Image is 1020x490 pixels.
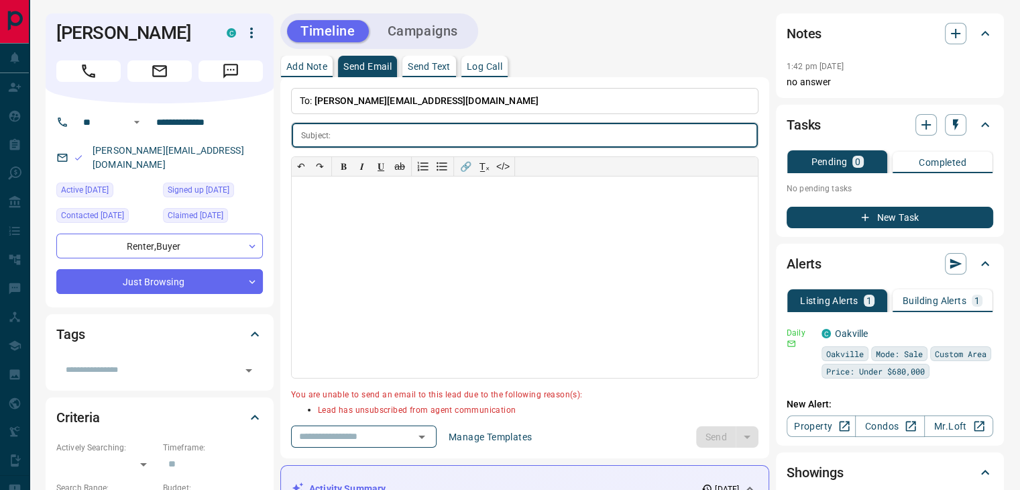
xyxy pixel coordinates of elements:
button: Open [412,428,431,446]
span: Oakville [826,347,864,360]
h2: Alerts [787,253,821,275]
span: Claimed [DATE] [168,209,223,222]
span: Active [DATE] [61,183,109,197]
button: 𝐔 [372,157,390,176]
button: Open [239,361,258,380]
span: Mode: Sale [876,347,923,360]
h2: Tasks [787,114,821,136]
button: ↷ [310,157,329,176]
p: To: [291,88,758,114]
p: 1 [974,296,980,305]
svg: Email [787,339,796,348]
span: Contacted [DATE] [61,209,124,222]
p: No pending tasks [787,179,993,199]
div: Notes [787,17,993,50]
div: Renter , Buyer [56,234,263,258]
div: Tags [56,318,263,350]
button: </> [494,157,512,176]
p: 0 [855,157,860,166]
p: Timeframe: [163,442,263,454]
p: Listing Alerts [800,296,858,305]
span: Message [199,60,263,82]
a: Property [787,415,856,437]
div: split button [696,426,758,448]
span: Price: Under $680,000 [826,364,925,378]
p: You are unable to send an email to this lead due to the following reason(s): [291,389,758,402]
h2: Showings [787,462,844,483]
div: condos.ca [821,329,831,338]
a: Mr.Loft [924,415,993,437]
button: 𝑰 [353,157,372,176]
div: Just Browsing [56,269,263,294]
div: Alerts [787,248,993,280]
div: Thu Sep 11 2025 [56,208,156,227]
p: Lead has unsubscribed from agent communication [318,404,758,418]
p: Pending [811,157,847,166]
div: Showings [787,456,993,489]
button: Open [129,114,145,130]
button: ab [390,157,409,176]
a: Oakville [835,328,868,339]
a: [PERSON_NAME][EMAIL_ADDRESS][DOMAIN_NAME] [93,145,244,170]
p: Send Text [408,62,451,71]
p: Add Note [286,62,327,71]
p: no answer [787,75,993,89]
p: New Alert: [787,397,993,411]
button: 𝐁 [334,157,353,176]
div: Mon May 11 2020 [163,183,263,201]
span: [PERSON_NAME][EMAIL_ADDRESS][DOMAIN_NAME] [315,95,539,106]
div: condos.ca [227,28,236,38]
button: T̲ₓ [475,157,494,176]
span: Call [56,60,121,82]
h2: Criteria [56,407,100,428]
p: Subject: [301,130,331,142]
h2: Tags [56,324,84,345]
p: Send Email [343,62,392,71]
button: 🔗 [456,157,475,176]
button: New Task [787,207,993,228]
p: 1:42 pm [DATE] [787,62,844,71]
button: Timeline [287,20,369,42]
s: ab [394,161,405,172]
button: Manage Templates [441,426,540,448]
div: Tue Sep 09 2025 [56,183,156,201]
a: Condos [855,415,924,437]
p: Daily [787,327,813,339]
div: Criteria [56,401,263,434]
span: 𝐔 [378,161,384,172]
div: Thu Sep 11 2025 [163,208,263,227]
div: Tasks [787,109,993,141]
button: Bullet list [433,157,451,176]
span: Email [127,60,192,82]
span: Custom Area [935,347,986,360]
span: Signed up [DATE] [168,183,229,197]
button: Campaigns [374,20,471,42]
h2: Notes [787,23,821,44]
p: Completed [919,158,966,167]
p: 1 [866,296,872,305]
svg: Email Valid [74,153,83,162]
p: Building Alerts [903,296,966,305]
button: Numbered list [414,157,433,176]
h1: [PERSON_NAME] [56,22,207,44]
p: Log Call [467,62,502,71]
p: Actively Searching: [56,442,156,454]
button: ↶ [292,157,310,176]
